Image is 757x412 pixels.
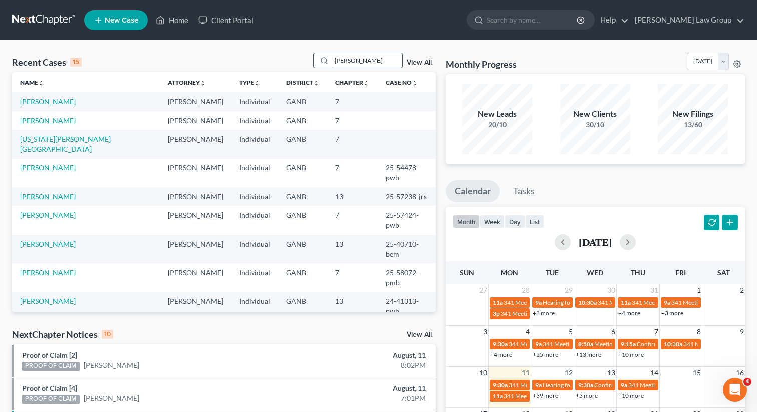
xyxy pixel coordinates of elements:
div: August, 11 [297,383,425,393]
input: Search by name... [487,11,578,29]
span: 12 [564,367,574,379]
a: +39 more [533,392,558,399]
a: [PERSON_NAME] [20,116,76,125]
td: [PERSON_NAME] [160,235,231,263]
a: View All [407,59,432,66]
td: Individual [231,159,278,187]
td: 25-57238-jrs [377,187,436,206]
a: [PERSON_NAME] [20,297,76,305]
span: Wed [587,268,603,277]
div: New Leads [462,108,532,120]
a: [PERSON_NAME] [20,268,76,277]
i: unfold_more [254,80,260,86]
div: PROOF OF CLAIM [22,395,80,404]
span: 3p [493,310,500,317]
td: [PERSON_NAME] [160,92,231,111]
div: 13/60 [658,120,728,130]
span: Hearing for [PERSON_NAME] [543,299,621,306]
span: 341 Meeting for [PERSON_NAME] & [PERSON_NAME] [501,310,644,317]
div: 20/10 [462,120,532,130]
span: 8 [696,326,702,338]
a: [PERSON_NAME] [20,240,76,248]
td: GANB [278,92,327,111]
td: GANB [278,263,327,292]
span: 10 [478,367,488,379]
span: 11a [621,299,631,306]
td: [PERSON_NAME] [160,263,231,292]
span: 8:50a [578,340,593,348]
td: 13 [327,292,377,321]
td: [PERSON_NAME] [160,130,231,158]
input: Search by name... [332,53,402,68]
span: 9:15a [621,340,636,348]
td: [PERSON_NAME] [160,187,231,206]
a: Proof of Claim [2] [22,351,77,359]
td: 13 [327,187,377,206]
a: +10 more [618,392,644,399]
span: 30 [606,284,616,296]
a: [PERSON_NAME] [20,192,76,201]
span: 14 [649,367,659,379]
a: View All [407,331,432,338]
div: Recent Cases [12,56,82,68]
span: 4 [525,326,531,338]
span: 15 [692,367,702,379]
span: 11a [493,299,503,306]
span: 11a [493,392,503,400]
span: 16 [735,367,745,379]
a: +4 more [618,309,640,317]
td: GANB [278,235,327,263]
span: 7 [653,326,659,338]
a: +3 more [576,392,598,399]
a: Home [151,11,193,29]
div: New Clients [560,108,630,120]
span: 9a [535,299,542,306]
i: unfold_more [200,80,206,86]
td: GANB [278,111,327,130]
td: 25-54478-pwb [377,159,436,187]
td: 7 [327,130,377,158]
a: +3 more [661,309,683,317]
span: 10:30a [664,340,682,348]
span: 29 [564,284,574,296]
i: unfold_more [363,80,369,86]
td: [PERSON_NAME] [160,159,231,187]
td: Individual [231,235,278,263]
span: Thu [631,268,645,277]
a: Districtunfold_more [286,79,319,86]
a: [PERSON_NAME] [20,211,76,219]
a: Nameunfold_more [20,79,44,86]
td: [PERSON_NAME] [160,206,231,234]
div: 8:02PM [297,360,425,370]
td: Individual [231,111,278,130]
td: GANB [278,159,327,187]
td: 7 [327,263,377,292]
td: 7 [327,111,377,130]
div: August, 11 [297,350,425,360]
a: +25 more [533,351,558,358]
a: Client Portal [193,11,258,29]
div: PROOF OF CLAIM [22,362,80,371]
span: Hearing for [PERSON_NAME]-Black & [PERSON_NAME] [543,381,690,389]
span: 28 [521,284,531,296]
span: 3 [482,326,488,338]
a: Proof of Claim [4] [22,384,77,392]
span: Fri [675,268,686,277]
div: 15 [70,58,82,67]
a: Typeunfold_more [239,79,260,86]
td: 7 [327,159,377,187]
div: 7:01PM [297,393,425,403]
a: +13 more [576,351,601,358]
iframe: Intercom live chat [723,378,747,402]
span: 4 [743,378,751,386]
span: 341 Meeting for [PERSON_NAME] [628,381,718,389]
span: 9 [739,326,745,338]
button: day [505,215,525,228]
td: 25-57424-pwb [377,206,436,234]
span: 2 [739,284,745,296]
span: 27 [478,284,488,296]
a: [PERSON_NAME] [20,163,76,172]
span: 9a [621,381,627,389]
td: Individual [231,263,278,292]
span: New Case [105,17,138,24]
